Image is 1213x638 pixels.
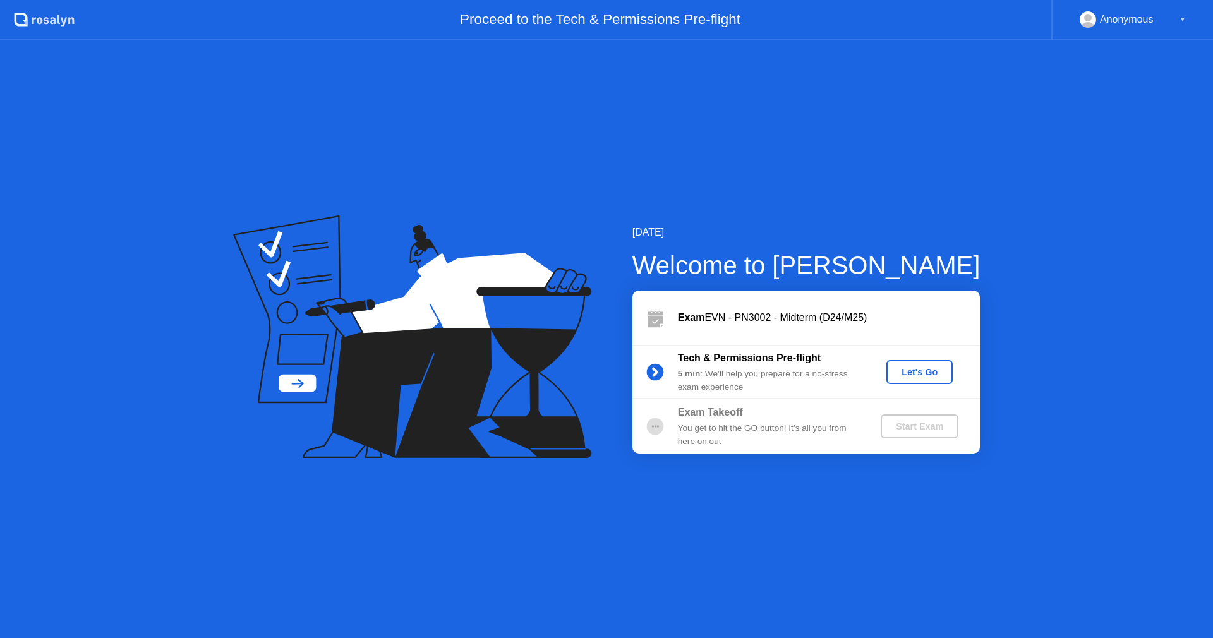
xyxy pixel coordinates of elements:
b: 5 min [678,369,701,378]
b: Tech & Permissions Pre-flight [678,352,821,363]
b: Exam [678,312,705,323]
div: Welcome to [PERSON_NAME] [632,246,981,284]
div: EVN - PN3002 - Midterm (D24/M25) [678,310,980,325]
div: Let's Go [891,367,948,377]
button: Let's Go [886,360,953,384]
div: Anonymous [1100,11,1154,28]
div: ▼ [1180,11,1186,28]
button: Start Exam [881,414,958,438]
div: [DATE] [632,225,981,240]
div: : We’ll help you prepare for a no-stress exam experience [678,368,860,394]
div: Start Exam [886,421,953,431]
b: Exam Takeoff [678,407,743,418]
div: You get to hit the GO button! It’s all you from here on out [678,422,860,448]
